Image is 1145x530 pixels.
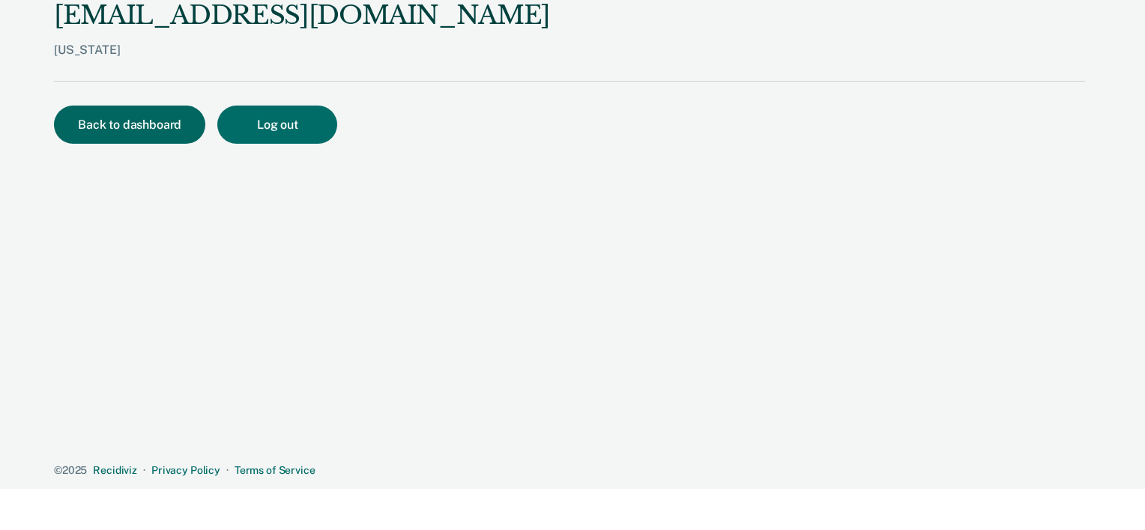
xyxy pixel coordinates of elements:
a: Terms of Service [235,464,315,476]
span: © 2025 [54,464,87,476]
div: [US_STATE] [54,43,550,81]
div: · · [54,464,1085,477]
a: Back to dashboard [54,119,217,131]
button: Back to dashboard [54,106,205,144]
a: Recidiviz [93,464,137,476]
button: Log out [217,106,337,144]
a: Privacy Policy [151,464,220,476]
